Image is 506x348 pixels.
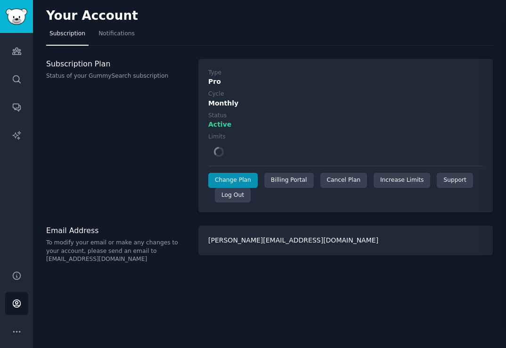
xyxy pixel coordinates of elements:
a: Subscription [46,26,89,46]
div: Monthly [208,98,483,108]
p: Status of your GummySearch subscription [46,72,188,81]
a: Support [437,173,473,188]
div: Cancel Plan [320,173,367,188]
a: Change Plan [208,173,258,188]
a: Increase Limits [374,173,431,188]
div: Status [208,112,227,120]
a: Notifications [95,26,138,46]
div: Type [208,69,221,77]
img: GummySearch logo [6,8,27,25]
div: Log Out [215,188,251,203]
div: Limits [208,133,226,141]
h3: Subscription Plan [46,59,188,69]
div: Pro [208,77,483,87]
p: To modify your email or make any changes to your account, please send an email to [EMAIL_ADDRESS]... [46,239,188,264]
div: Billing Portal [264,173,314,188]
div: [PERSON_NAME][EMAIL_ADDRESS][DOMAIN_NAME] [198,226,493,255]
h2: Your Account [46,8,138,24]
span: Subscription [49,30,85,38]
span: Active [208,120,231,129]
span: Notifications [98,30,135,38]
div: Cycle [208,90,224,98]
h3: Email Address [46,226,188,235]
